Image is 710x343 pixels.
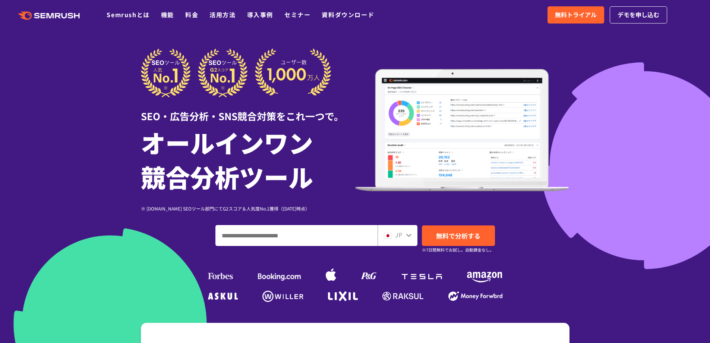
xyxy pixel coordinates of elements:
span: 無料トライアル [555,10,597,20]
span: JP [395,230,402,239]
input: ドメイン、キーワードまたはURLを入力してください [216,225,377,246]
a: 料金 [185,10,198,19]
a: 無料トライアル [548,6,604,24]
a: 活用方法 [209,10,236,19]
h1: オールインワン 競合分析ツール [141,125,355,194]
a: 機能 [161,10,174,19]
a: デモを申し込む [610,6,667,24]
div: ※ [DOMAIN_NAME] SEOツール部門にてG2スコア＆人気度No.1獲得（[DATE]時点） [141,205,355,212]
small: ※7日間無料でお試し。自動課金なし。 [422,246,494,253]
div: SEO・広告分析・SNS競合対策をこれ一つで。 [141,97,355,123]
span: デモを申し込む [618,10,659,20]
a: セミナー [284,10,310,19]
a: 無料で分析する [422,225,495,246]
a: 導入事例 [247,10,273,19]
span: 無料で分析する [436,231,480,240]
a: Semrushとは [107,10,149,19]
a: 資料ダウンロード [322,10,374,19]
